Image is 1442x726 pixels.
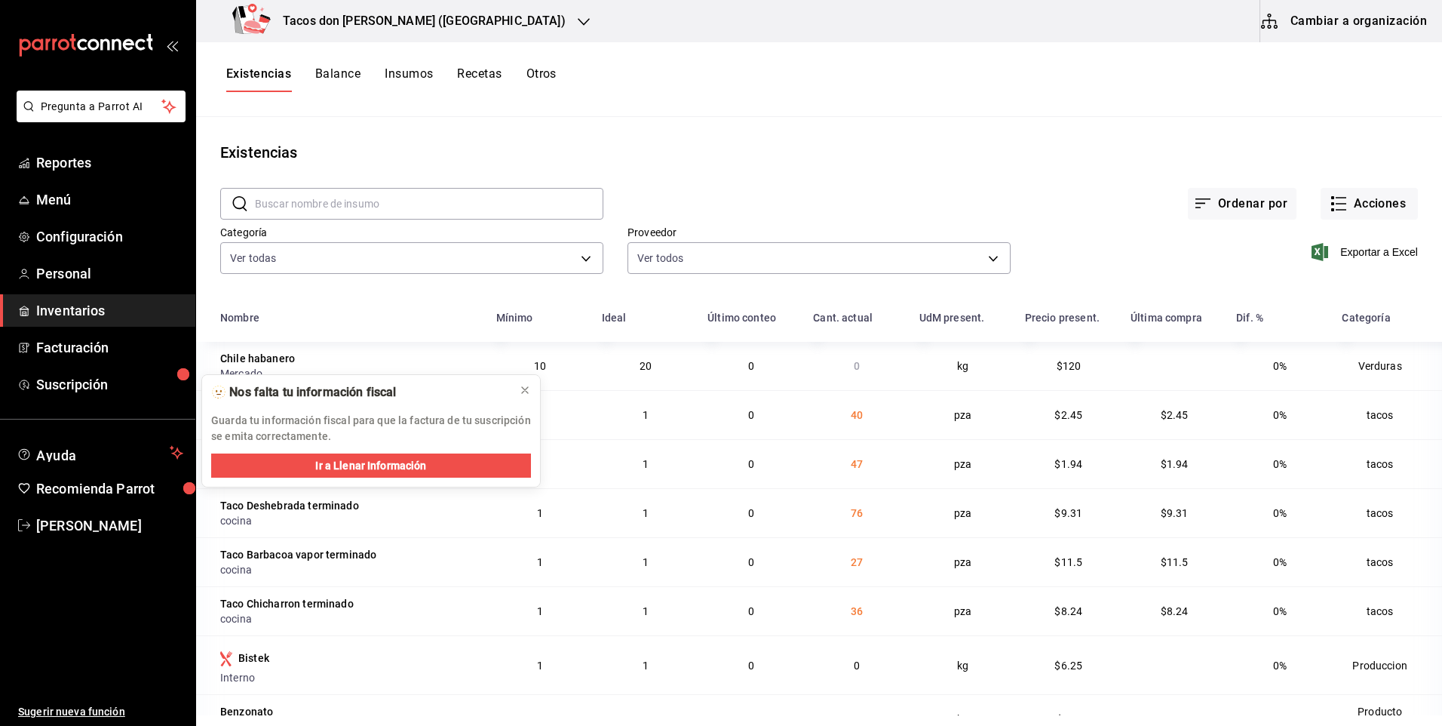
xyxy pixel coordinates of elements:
[1273,507,1287,519] span: 0%
[910,635,1016,694] td: kg
[220,704,273,719] div: Benzonato
[1057,360,1081,372] span: $120
[18,704,183,720] span: Sugerir nueva función
[457,66,502,92] button: Recetas
[627,227,1011,238] label: Proveedor
[748,713,754,725] span: 0
[1161,409,1189,421] span: $2.45
[36,515,183,536] span: [PERSON_NAME]
[707,312,776,324] div: Último conteo
[526,66,557,92] button: Otros
[220,366,478,381] div: Mercado
[1342,312,1390,324] div: Categoría
[910,586,1016,635] td: pza
[643,507,649,519] span: 1
[851,409,863,421] span: 40
[1273,605,1287,617] span: 0%
[1054,507,1082,519] span: $9.31
[36,337,183,358] span: Facturación
[910,537,1016,586] td: pza
[36,263,183,284] span: Personal
[537,713,543,725] span: 1
[36,189,183,210] span: Menú
[851,556,863,568] span: 27
[1273,409,1287,421] span: 0%
[385,66,433,92] button: Insumos
[854,660,860,672] span: 0
[1333,635,1442,694] td: Produccion
[496,312,533,324] div: Mínimo
[220,312,259,324] div: Nombre
[226,66,291,92] button: Existencias
[220,651,232,666] svg: Insumo producido
[910,488,1016,537] td: pza
[1273,556,1287,568] span: 0%
[813,312,873,324] div: Cant. actual
[211,413,531,445] p: Guarda tu información fiscal para que la factura de tu suscripción se emita correctamente.
[1315,243,1418,261] button: Exportar a Excel
[537,605,543,617] span: 1
[643,660,649,672] span: 1
[1161,605,1189,617] span: $8.24
[211,384,507,401] div: 🫥 Nos falta tu información fiscal
[1054,605,1082,617] span: $8.24
[220,227,603,238] label: Categoría
[220,498,359,513] div: Taco Deshebrada terminado
[851,605,863,617] span: 36
[1333,488,1442,537] td: tacos
[910,342,1016,390] td: kg
[637,251,683,266] span: Ver todos
[1161,507,1189,519] span: $9.31
[910,390,1016,439] td: pza
[36,478,183,499] span: Recomienda Parrot
[1161,556,1189,568] span: $11.5
[1333,342,1442,390] td: Verduras
[748,409,754,421] span: 0
[851,507,863,519] span: 76
[748,360,754,372] span: 0
[748,507,754,519] span: 0
[1273,458,1287,470] span: 0%
[220,351,295,366] div: Chile habanero
[748,605,754,617] span: 0
[1333,390,1442,439] td: tacos
[211,454,531,478] button: Ir a Llenar Información
[748,660,754,672] span: 0
[166,39,178,51] button: open_drawer_menu
[640,360,652,372] span: 20
[1273,660,1287,672] span: 0%
[1273,360,1287,372] span: 0%
[1057,713,1081,725] span: $190
[1321,188,1418,220] button: Acciones
[537,507,543,519] span: 1
[271,12,566,30] h3: Tacos don [PERSON_NAME] ([GEOGRAPHIC_DATA])
[315,66,360,92] button: Balance
[11,109,186,125] a: Pregunta a Parrot AI
[910,439,1016,488] td: pza
[220,670,478,685] div: Interno
[220,141,297,164] div: Existencias
[220,513,478,528] div: cocina
[854,360,860,372] span: 0
[1054,409,1082,421] span: $2.45
[220,611,478,626] div: cocina
[36,152,183,173] span: Reportes
[643,458,649,470] span: 1
[220,562,478,577] div: cocina
[1333,586,1442,635] td: tacos
[226,66,557,92] div: navigation tabs
[534,360,546,372] span: 10
[1333,439,1442,488] td: tacos
[220,547,376,562] div: Taco Barbacoa vapor terminado
[36,374,183,395] span: Suscripción
[1025,312,1100,324] div: Precio present.
[220,596,354,611] div: Taco Chicharron terminado
[643,713,649,725] span: 1
[643,556,649,568] span: 1
[1131,312,1202,324] div: Última compra
[1054,458,1082,470] span: $1.94
[238,651,269,666] div: Bistek
[36,226,183,247] span: Configuración
[36,444,164,462] span: Ayuda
